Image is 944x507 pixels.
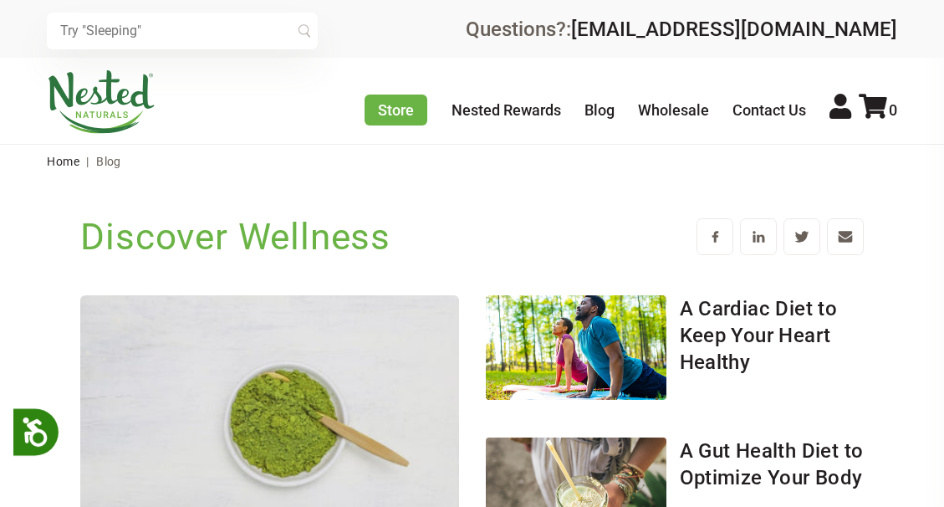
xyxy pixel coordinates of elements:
[680,297,838,374] a: A Cardiac Diet to Keep Your Heart Healthy
[47,13,318,49] input: Try "Sleeping"
[486,295,666,400] img: A Cardiac Diet to Keep Your Heart Healthy
[584,101,615,119] a: Blog
[365,95,427,125] a: Store
[80,212,390,262] h1: Discover Wellness
[571,18,897,41] a: [EMAIL_ADDRESS][DOMAIN_NAME]
[859,101,897,119] a: 0
[680,439,864,489] a: A Gut Health Diet to Optimize Your Body
[466,19,897,39] div: Questions?:
[732,101,806,119] a: Contact Us
[638,101,709,119] a: Wholesale
[740,218,777,255] a: Share on LinkedIn
[47,70,156,134] img: Nested Naturals
[96,155,121,168] span: Blog
[47,145,896,178] nav: breadcrumbs
[47,155,79,168] a: Home
[889,101,897,119] span: 0
[452,101,561,119] a: Nested Rewards
[82,155,93,168] span: |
